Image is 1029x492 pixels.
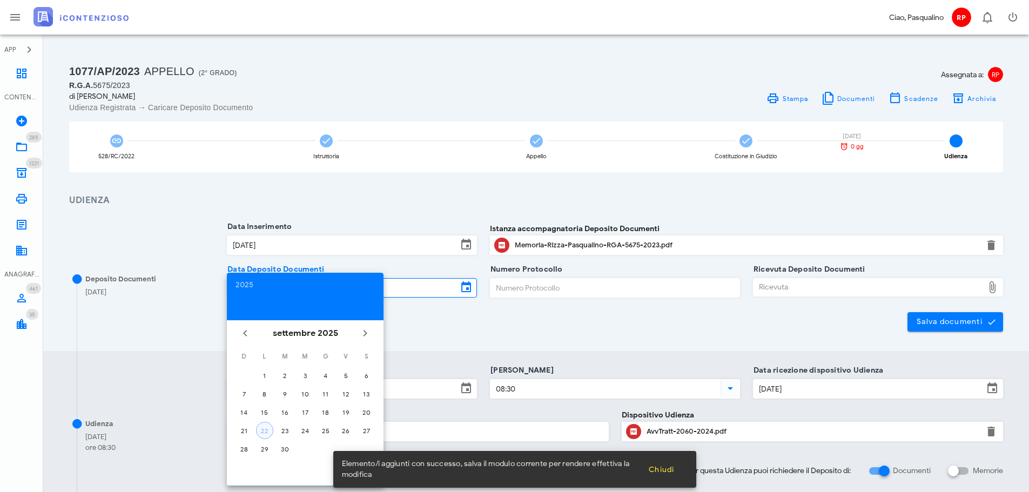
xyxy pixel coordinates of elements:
[317,367,334,384] button: 4
[916,317,994,327] span: Salva documenti
[317,422,334,439] button: 25
[494,238,509,253] button: Clicca per aprire un'anteprima del file o scaricarlo
[782,95,808,103] span: Stampa
[337,422,354,439] button: 26
[337,427,354,435] div: 26
[626,424,641,439] button: Clicca per aprire un'anteprima del file o scaricarlo
[85,442,116,453] div: ore 08:30
[882,91,945,106] button: Scadenze
[358,367,375,384] button: 6
[342,459,640,480] span: Elemento/i aggiunti con successo, salva il modulo corrente per rendere effettiva la modifica
[26,309,38,320] span: Distintivo
[276,422,293,439] button: 23
[69,194,1003,207] h3: Udienza
[952,8,971,27] span: RP
[490,223,660,234] label: Istanza accompagnatoria Deposito Documenti
[833,133,871,139] div: [DATE]
[297,403,314,421] button: 17
[276,440,293,457] button: 30
[750,264,865,275] label: Ricevuta Deposito Documenti
[358,408,375,416] div: 20
[236,323,255,343] button: Il mese scorso
[317,372,334,380] div: 4
[358,427,375,435] div: 27
[750,365,883,376] label: Data ricezione dispositivo Udienza
[69,80,530,91] div: 5675/2023
[144,65,194,77] span: Appello
[487,365,554,376] label: [PERSON_NAME]
[85,432,116,442] div: [DATE]
[199,69,237,77] span: (2° Grado)
[944,153,967,159] div: Udienza
[29,160,39,167] span: 1221
[337,385,354,402] button: 12
[33,7,129,26] img: logo-text-2x.png
[945,91,1003,106] button: Archivia
[647,427,978,436] div: AvvTratt-2060-2024.pdf
[893,466,931,476] label: Documenti
[490,279,739,297] input: Numero Protocollo
[358,385,375,402] button: 13
[69,91,530,102] div: di [PERSON_NAME]
[815,91,882,106] button: Documenti
[256,422,273,439] button: 22
[985,239,998,252] button: Elimina
[358,403,375,421] button: 20
[257,427,273,435] div: 22
[276,390,293,398] div: 9
[337,372,354,380] div: 5
[236,422,253,439] button: 21
[256,408,273,416] div: 15
[256,445,273,453] div: 29
[316,347,335,366] th: G
[236,445,253,453] div: 28
[85,274,156,284] span: Deposito Documenti
[297,372,314,380] div: 3
[358,390,375,398] div: 13
[941,69,984,80] span: Assegnata a:
[256,440,273,457] button: 29
[29,311,35,318] span: 35
[26,158,42,169] span: Distintivo
[224,365,277,376] label: Data Udienza
[268,322,342,344] button: settembre 2025
[276,408,293,416] div: 16
[98,153,134,159] div: 528/RC/2022
[85,419,113,429] div: Udienza
[275,347,294,366] th: M
[224,408,265,419] label: Sezione n°
[85,287,106,298] div: [DATE]
[317,385,334,402] button: 11
[236,281,375,289] div: 2025
[276,367,293,384] button: 2
[224,221,292,232] label: Data Inserimento
[317,403,334,421] button: 18
[337,390,354,398] div: 12
[487,264,563,275] label: Numero Protocollo
[276,372,293,380] div: 2
[236,390,253,398] div: 7
[907,312,1003,332] button: Salva documenti
[256,367,273,384] button: 1
[297,385,314,402] button: 10
[276,403,293,421] button: 16
[358,422,375,439] button: 27
[69,81,93,90] span: R.G.A.
[4,92,39,102] div: CONTENZIOSO
[837,95,876,103] span: Documenti
[973,466,1003,476] label: Memorie
[29,285,38,292] span: 461
[490,380,718,398] input: Ora Udienza
[904,95,938,103] span: Scadenze
[337,347,356,366] th: V
[515,241,978,250] div: Memoria-Rizza-Pasqualino-RGA-5675-2023.pdf
[337,367,354,384] button: 5
[337,408,354,416] div: 19
[236,440,253,457] button: 28
[317,408,334,416] div: 18
[234,347,254,366] th: D
[255,347,274,366] th: L
[4,269,39,279] div: ANAGRAFICA
[967,95,997,103] span: Archivia
[256,372,273,380] div: 1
